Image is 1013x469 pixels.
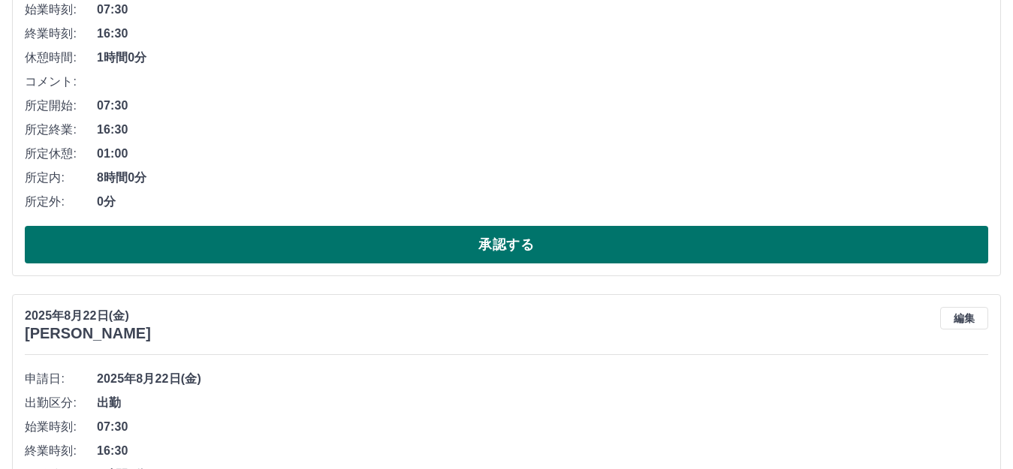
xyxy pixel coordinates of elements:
[25,418,97,436] span: 始業時刻:
[25,1,97,19] span: 始業時刻:
[97,442,988,460] span: 16:30
[25,370,97,388] span: 申請日:
[25,145,97,163] span: 所定休憩:
[940,307,988,329] button: 編集
[97,49,988,67] span: 1時間0分
[97,25,988,43] span: 16:30
[97,394,988,412] span: 出勤
[97,193,988,211] span: 0分
[97,169,988,187] span: 8時間0分
[25,193,97,211] span: 所定外:
[25,442,97,460] span: 終業時刻:
[25,25,97,43] span: 終業時刻:
[25,226,988,263] button: 承認する
[97,121,988,139] span: 16:30
[97,1,988,19] span: 07:30
[25,49,97,67] span: 休憩時間:
[97,97,988,115] span: 07:30
[25,73,97,91] span: コメント:
[25,121,97,139] span: 所定終業:
[97,370,988,388] span: 2025年8月22日(金)
[25,97,97,115] span: 所定開始:
[25,307,151,325] p: 2025年8月22日(金)
[25,325,151,342] h3: [PERSON_NAME]
[97,418,988,436] span: 07:30
[25,169,97,187] span: 所定内:
[97,145,988,163] span: 01:00
[25,394,97,412] span: 出勤区分:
